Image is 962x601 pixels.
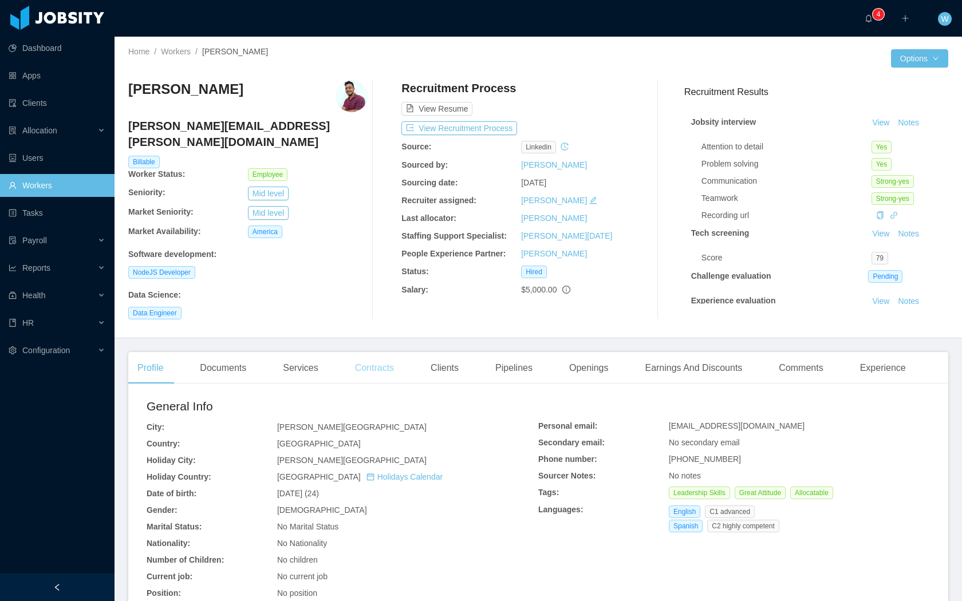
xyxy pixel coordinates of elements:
[147,588,181,598] b: Position:
[538,454,597,464] b: Phone number:
[691,228,750,238] strong: Tech screening
[872,158,892,171] span: Yes
[128,307,182,319] span: Data Engineer
[277,505,367,515] span: [DEMOGRAPHIC_DATA]
[401,142,431,151] b: Source:
[191,352,255,384] div: Documents
[147,555,224,564] b: Number of Children:
[538,421,598,430] b: Personal email:
[195,47,198,56] span: /
[277,422,427,432] span: [PERSON_NAME][GEOGRAPHIC_DATA]
[277,439,361,448] span: [GEOGRAPHIC_DATA]
[9,319,17,327] i: icon: book
[669,505,700,518] span: English
[868,270,902,283] span: Pending
[486,352,542,384] div: Pipelines
[868,229,893,238] a: View
[128,118,368,150] h4: [PERSON_NAME][EMAIL_ADDRESS][PERSON_NAME][DOMAIN_NAME]
[684,85,948,99] h3: Recruitment Results
[346,352,403,384] div: Contracts
[876,211,884,219] i: icon: copy
[851,352,915,384] div: Experience
[147,422,164,432] b: City:
[401,104,472,113] a: icon: file-textView Resume
[277,555,318,564] span: No children
[128,207,194,216] b: Market Seniority:
[521,266,547,278] span: Hired
[401,267,428,276] b: Status:
[248,187,289,200] button: Mid level
[521,231,612,240] a: [PERSON_NAME][DATE]
[538,505,583,514] b: Languages:
[274,352,327,384] div: Services
[366,473,374,481] i: icon: calendar
[401,249,506,258] b: People Experience Partner:
[669,487,730,499] span: Leadership Skills
[562,286,570,294] span: info-circle
[366,472,443,481] a: icon: calendarHolidays Calendar
[22,236,47,245] span: Payroll
[669,421,805,430] span: [EMAIL_ADDRESS][DOMAIN_NAME]
[154,47,156,56] span: /
[669,520,703,532] span: Spanish
[701,141,872,153] div: Attention to detail
[9,346,17,354] i: icon: setting
[128,290,181,299] b: Data Science :
[877,9,881,20] p: 4
[277,456,427,465] span: [PERSON_NAME][GEOGRAPHIC_DATA]
[22,346,70,355] span: Configuration
[277,522,338,531] span: No Marital Status
[9,147,105,169] a: icon: robotUsers
[691,296,776,305] strong: Experience evaluation
[876,209,884,222] div: Copy
[868,296,893,306] a: View
[9,291,17,299] i: icon: medicine-box
[873,9,884,20] sup: 4
[128,227,201,236] b: Market Availability:
[248,226,282,238] span: America
[521,160,587,169] a: [PERSON_NAME]
[401,231,507,240] b: Staffing Support Specialist:
[872,141,892,153] span: Yes
[872,192,914,205] span: Strong-yes
[893,116,924,130] button: Notes
[277,539,327,548] span: No Nationality
[128,266,195,279] span: NodeJS Developer
[147,472,211,481] b: Holiday Country:
[401,196,476,205] b: Recruiter assigned:
[701,158,872,170] div: Problem solving
[147,456,196,465] b: Holiday City:
[691,117,756,126] strong: Jobsity interview
[9,37,105,60] a: icon: pie-chartDashboard
[701,175,872,187] div: Communication
[538,438,605,447] b: Secondary email:
[336,80,368,112] img: f76b4382-d581-43dc-8c35-acf1e7710f17_66f6c35763e71-400w.png
[521,213,587,223] a: [PERSON_NAME]
[248,206,289,220] button: Mid level
[521,285,557,294] span: $5,000.00
[401,102,472,116] button: icon: file-textView Resume
[147,522,202,531] b: Marital Status:
[872,175,914,188] span: Strong-yes
[9,236,17,244] i: icon: file-protect
[401,285,428,294] b: Salary:
[202,47,268,56] span: [PERSON_NAME]
[22,263,50,272] span: Reports
[128,352,172,384] div: Profile
[22,126,57,135] span: Allocation
[22,318,34,327] span: HR
[401,178,458,187] b: Sourcing date:
[790,487,833,499] span: Allocatable
[560,352,618,384] div: Openings
[248,168,287,181] span: Employee
[872,252,888,264] span: 79
[277,588,317,598] span: No position
[561,143,569,151] i: icon: history
[147,397,538,416] h2: General Info
[128,188,165,197] b: Seniority:
[277,472,443,481] span: [GEOGRAPHIC_DATA]
[901,14,909,22] i: icon: plus
[9,64,105,87] a: icon: appstoreApps
[538,471,596,480] b: Sourcer Notes:
[128,47,149,56] a: Home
